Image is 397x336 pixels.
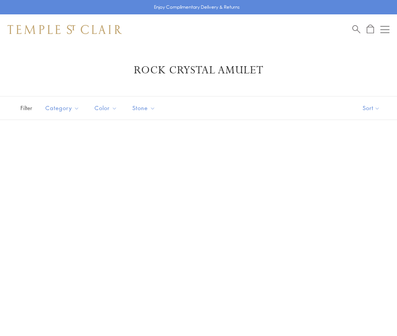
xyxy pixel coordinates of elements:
[89,100,123,117] button: Color
[154,3,240,11] p: Enjoy Complimentary Delivery & Returns
[367,25,374,34] a: Open Shopping Bag
[380,25,389,34] button: Open navigation
[91,103,123,113] span: Color
[346,96,397,120] button: Show sort by
[8,25,122,34] img: Temple St. Clair
[352,25,360,34] a: Search
[129,103,161,113] span: Stone
[40,100,85,117] button: Category
[127,100,161,117] button: Stone
[42,103,85,113] span: Category
[19,64,378,77] h1: Rock Crystal Amulet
